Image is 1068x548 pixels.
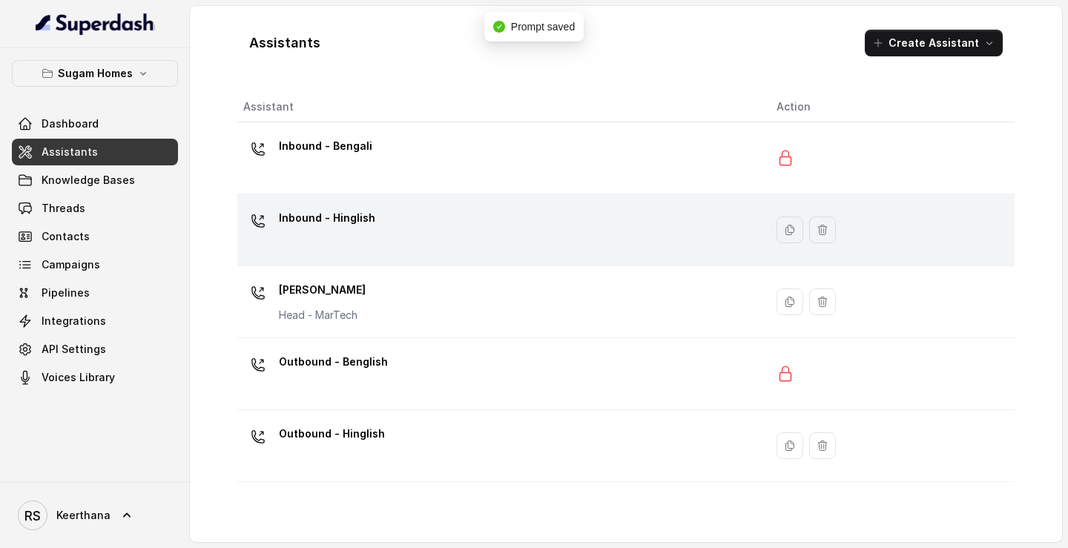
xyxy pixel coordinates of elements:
[42,257,100,272] span: Campaigns
[42,116,99,131] span: Dashboard
[12,167,178,194] a: Knowledge Bases
[493,21,505,33] span: check-circle
[42,314,106,329] span: Integrations
[279,308,366,323] p: Head - MarTech
[12,364,178,391] a: Voices Library
[12,223,178,250] a: Contacts
[36,12,155,36] img: light.svg
[12,251,178,278] a: Campaigns
[765,92,1015,122] th: Action
[42,370,115,385] span: Voices Library
[58,65,133,82] p: Sugam Homes
[12,280,178,306] a: Pipelines
[42,285,90,300] span: Pipelines
[279,134,372,158] p: Inbound - Bengali
[12,308,178,334] a: Integrations
[42,229,90,244] span: Contacts
[12,336,178,363] a: API Settings
[12,110,178,137] a: Dashboard
[42,145,98,159] span: Assistants
[12,195,178,222] a: Threads
[12,495,178,536] a: Keerthana
[511,21,575,33] span: Prompt saved
[279,422,385,446] p: Outbound - Hinglish
[24,508,41,524] text: RS
[249,31,320,55] h1: Assistants
[237,92,765,122] th: Assistant
[56,508,111,523] span: Keerthana
[42,342,106,357] span: API Settings
[42,201,85,216] span: Threads
[279,350,388,374] p: Outbound - Benglish
[12,139,178,165] a: Assistants
[12,60,178,87] button: Sugam Homes
[865,30,1003,56] button: Create Assistant
[279,278,366,302] p: [PERSON_NAME]
[42,173,135,188] span: Knowledge Bases
[279,206,375,230] p: Inbound - Hinglish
